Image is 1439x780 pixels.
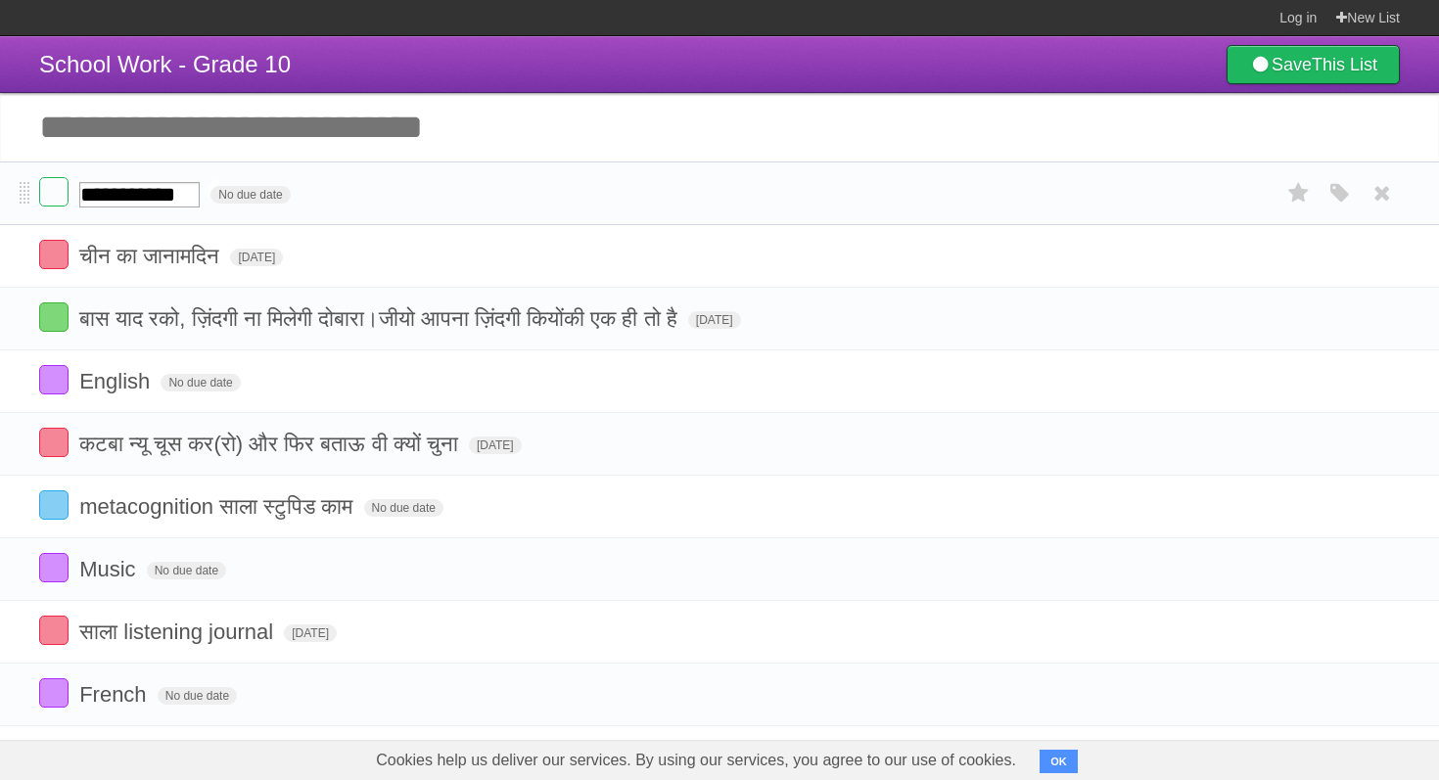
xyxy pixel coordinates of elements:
[79,557,140,581] span: Music
[39,678,69,708] label: Done
[39,51,291,77] span: School Work - Grade 10
[688,311,741,329] span: [DATE]
[79,619,278,644] span: साला listening journal
[210,186,290,204] span: No due date
[79,369,155,393] span: English
[79,494,357,519] span: metacognition साला स्टुपिड काम
[1040,750,1078,773] button: OK
[39,428,69,457] label: Done
[1280,177,1318,209] label: Star task
[161,374,240,391] span: No due date
[79,244,224,268] span: चीन का जानामदिन
[39,365,69,394] label: Done
[39,302,69,332] label: Done
[469,436,522,454] span: [DATE]
[284,624,337,642] span: [DATE]
[158,687,237,705] span: No due date
[147,562,226,579] span: No due date
[39,553,69,582] label: Done
[230,249,283,266] span: [DATE]
[79,432,463,456] span: कटबा न्यू चूस कर(रो) और फिर बताऊ वी क्यों चुना
[1312,55,1377,74] b: This List
[364,499,443,517] span: No due date
[356,741,1036,780] span: Cookies help us deliver our services. By using our services, you agree to our use of cookies.
[39,490,69,520] label: Done
[39,177,69,206] label: Done
[79,682,151,707] span: French
[39,240,69,269] label: Done
[39,616,69,645] label: Done
[79,306,682,331] span: बास याद रको, ज़िंदगी ना मिलेगी दोबारा।जीयो आपना ज़िंदगी कियोंकी एक ही तो है
[1227,45,1400,84] a: SaveThis List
